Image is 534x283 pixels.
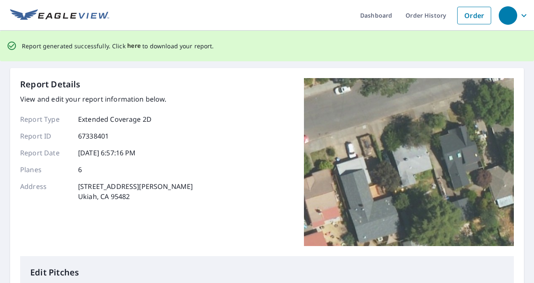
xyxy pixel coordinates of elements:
img: Top image [304,78,514,246]
p: Edit Pitches [30,266,504,279]
p: Address [20,181,71,202]
a: Order [457,7,491,24]
p: 67338401 [78,131,109,141]
img: EV Logo [10,9,109,22]
p: Planes [20,165,71,175]
p: Report Details [20,78,81,91]
p: Extended Coverage 2D [78,114,152,124]
p: Report ID [20,131,71,141]
p: 6 [78,165,82,175]
p: Report Type [20,114,71,124]
p: [STREET_ADDRESS][PERSON_NAME] Ukiah, CA 95482 [78,181,193,202]
button: here [127,41,141,51]
p: Report Date [20,148,71,158]
p: [DATE] 6:57:16 PM [78,148,136,158]
p: Report generated successfully. Click to download your report. [22,41,214,51]
p: View and edit your report information below. [20,94,193,104]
